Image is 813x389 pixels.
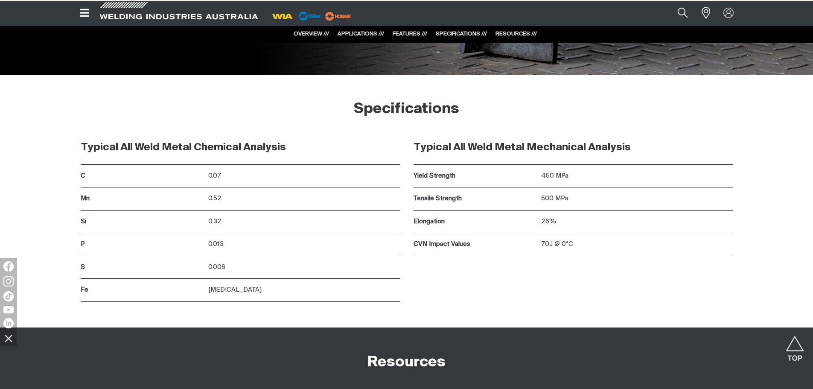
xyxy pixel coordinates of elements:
a: RESOURCES /// [495,31,537,37]
a: APPLICATIONS /// [338,31,384,37]
p: 70J @ 0°C [541,240,733,249]
a: miller [323,13,354,19]
p: 0.07 [208,171,400,181]
button: Search products [668,3,697,23]
img: hide socials [1,331,16,345]
h3: Typical All Weld Metal Mechanical Analysis [414,141,733,154]
p: 0.52 [208,194,400,204]
img: miller [323,10,354,23]
h2: Resources [367,353,446,372]
p: Fe [81,285,204,295]
p: Mn [81,194,204,204]
p: P [81,240,204,249]
p: C [81,171,204,181]
img: Instagram [3,276,14,287]
img: TikTok [3,291,14,301]
p: 0.006 [208,263,400,272]
h2: Specifications [72,100,741,119]
a: FEATURES /// [393,31,427,37]
p: CVN Impact Values [414,240,537,249]
p: 0.32 [208,217,400,227]
p: S [81,263,204,272]
a: SPECIFICATIONS /// [436,31,487,37]
p: Elongation [414,217,537,227]
p: 450 MPa [541,171,733,181]
p: 26% [541,217,733,227]
p: 0.013 [208,240,400,249]
p: 500 MPa [541,194,733,204]
img: Facebook [3,261,14,272]
p: Si [81,217,204,227]
h3: Typical All Weld Metal Chemical Analysis [81,141,400,154]
button: Scroll to top [785,336,804,355]
img: YouTube [3,306,14,313]
p: [MEDICAL_DATA] [208,285,400,295]
input: Product name or item number... [657,3,697,23]
p: Tensile Strength [414,194,537,204]
a: OVERVIEW /// [294,31,329,37]
img: LinkedIn [3,318,14,328]
p: Yield Strength [414,171,537,181]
